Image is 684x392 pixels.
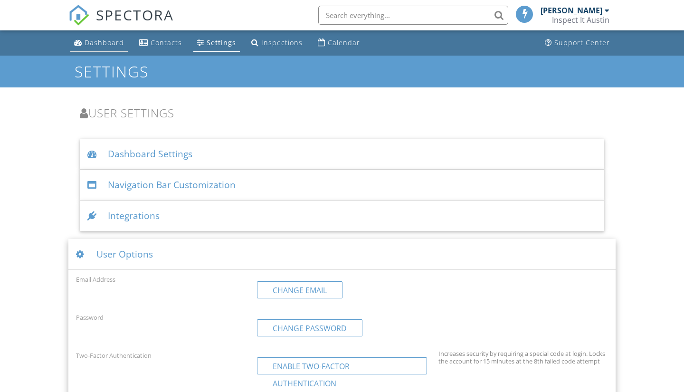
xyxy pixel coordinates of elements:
div: Dashboard Settings [80,139,604,170]
div: User Options [68,239,616,270]
div: [PERSON_NAME] [541,6,602,15]
span: SPECTORA [96,5,174,25]
a: Change Email [257,281,342,298]
h3: User Settings [80,106,604,119]
a: Calendar [314,34,364,52]
div: Inspections [261,38,303,47]
a: Inspections [247,34,306,52]
div: Dashboard [85,38,124,47]
div: Navigation Bar Customization [80,170,604,201]
a: Enable Two-Factor Authentication [257,357,427,374]
a: Contacts [135,34,186,52]
label: Email Address [76,275,115,284]
img: The Best Home Inspection Software - Spectora [68,5,89,26]
label: Password [76,313,104,322]
a: Change Password [257,319,362,336]
div: Increases security by requiring a special code at login. Locks the account for 15 minutes at the ... [438,350,608,365]
div: Integrations [80,201,604,231]
a: SPECTORA [68,13,174,33]
a: Support Center [541,34,614,52]
div: Support Center [554,38,610,47]
a: Settings [193,34,240,52]
a: Dashboard [70,34,128,52]
h1: Settings [75,63,609,80]
div: Settings [207,38,236,47]
label: Two-Factor Authentication [76,351,152,360]
input: Search everything... [318,6,508,25]
div: Calendar [328,38,360,47]
div: Contacts [151,38,182,47]
div: Inspect It Austin [552,15,609,25]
